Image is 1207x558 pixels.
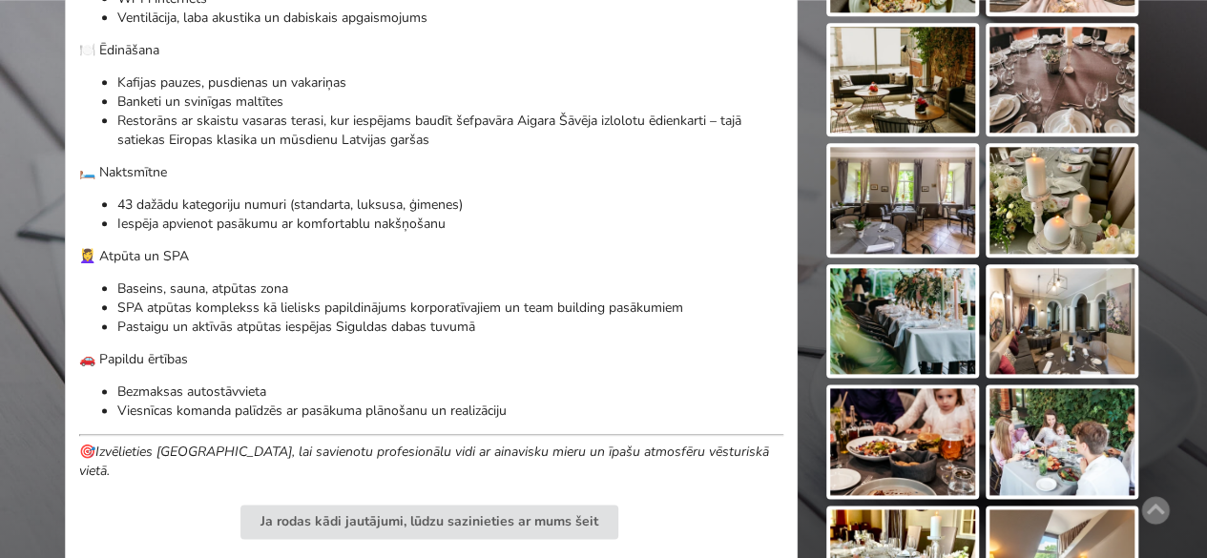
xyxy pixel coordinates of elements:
[79,443,769,480] em: Izvēlieties [GEOGRAPHIC_DATA], lai savienotu profesionālu vidi ar ainavisku mieru un īpašu atmosf...
[117,382,783,402] p: Bezmaksas autostāvvieta
[117,279,783,299] p: Baseins, sauna, atpūtas zona
[117,73,783,93] p: Kafijas pauzes, pusdienas un vakariņas
[240,505,618,539] button: Ja rodas kādi jautājumi, lūdzu sazinieties ar mums šeit
[117,402,783,421] p: Viesnīcas komanda palīdzēs ar pasākuma plānošanu un realizāciju
[989,388,1134,495] img: Hotel Sigulda | Sigulda | Pasākumu vieta - galerijas bilde
[117,215,783,234] p: Iespēja apvienot pasākumu ar komfortablu nakšņošanu
[989,27,1134,134] img: Hotel Sigulda | Sigulda | Pasākumu vieta - galerijas bilde
[79,163,783,182] p: 🛏️ Naktsmītne
[989,268,1134,375] img: Hotel Sigulda | Sigulda | Pasākumu vieta - galerijas bilde
[117,112,783,150] p: Restorāns ar skaistu vasaras terasi, kur iespējams baudīt šefpavāra Aigara Šāvēja izlolotu ēdienk...
[117,93,783,112] p: Banketi un svinīgas maltītes
[117,299,783,318] p: SPA atpūtas komplekss kā lielisks papildinājums korporatīvajiem un team building pasākumiem
[79,247,783,266] p: 💆‍♀️ Atpūta un SPA
[117,9,783,28] p: Ventilācija, laba akustika un dabiskais apgaismojums
[989,147,1134,254] img: Hotel Sigulda | Sigulda | Pasākumu vieta - galerijas bilde
[830,388,975,495] img: Hotel Sigulda | Sigulda | Pasākumu vieta - galerijas bilde
[79,443,783,481] p: 🎯
[79,41,783,60] p: 🍽️ Ēdināšana
[830,147,975,254] img: Hotel Sigulda | Sigulda | Pasākumu vieta - galerijas bilde
[830,27,975,134] img: Hotel Sigulda | Sigulda | Pasākumu vieta - galerijas bilde
[830,268,975,375] img: Hotel Sigulda | Sigulda | Pasākumu vieta - galerijas bilde
[79,350,783,369] p: 🚗 Papildu ērtības
[117,196,783,215] p: 43 dažādu kategoriju numuri (standarta, luksusa, ģimenes)
[117,318,783,337] p: Pastaigu un aktīvās atpūtas iespējas Siguldas dabas tuvumā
